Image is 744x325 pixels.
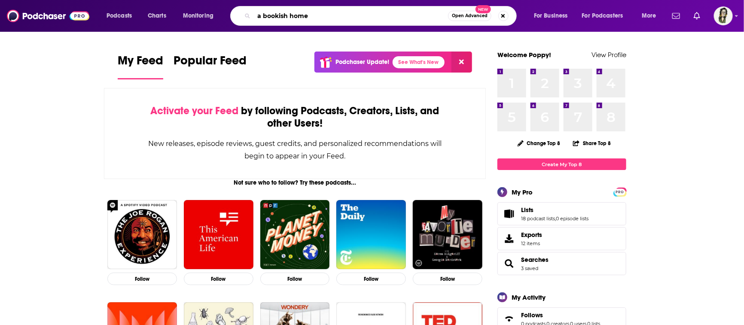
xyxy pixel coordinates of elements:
[690,9,704,23] a: Show notifications dropdown
[534,10,568,22] span: For Business
[148,10,166,22] span: Charts
[184,273,253,285] button: Follow
[452,14,488,18] span: Open Advanced
[592,51,626,59] a: View Profile
[260,273,330,285] button: Follow
[184,200,253,270] img: This American Life
[528,9,579,23] button: open menu
[497,252,626,275] span: Searches
[336,273,406,285] button: Follow
[448,11,491,21] button: Open AdvancedNew
[714,6,733,25] span: Logged in as poppyhat
[500,233,518,245] span: Exports
[107,10,132,22] span: Podcasts
[497,227,626,250] a: Exports
[101,9,143,23] button: open menu
[183,10,213,22] span: Monitoring
[500,313,518,325] a: Follows
[118,53,163,79] a: My Feed
[150,104,238,117] span: Activate your Feed
[521,231,542,239] span: Exports
[573,135,611,152] button: Share Top 8
[107,200,177,270] img: The Joe Rogan Experience
[642,10,656,22] span: More
[556,216,588,222] a: 0 episode lists
[500,208,518,220] a: Lists
[582,10,623,22] span: For Podcasters
[335,58,389,66] p: Podchaser Update!
[336,200,406,270] img: The Daily
[118,53,163,73] span: My Feed
[521,311,543,319] span: Follows
[555,216,556,222] span: ,
[512,188,533,196] div: My Pro
[393,56,445,68] a: See What's New
[636,9,667,23] button: open menu
[174,53,247,79] a: Popular Feed
[714,6,733,25] img: User Profile
[497,158,626,170] a: Create My Top 8
[512,293,546,301] div: My Activity
[576,9,636,23] button: open menu
[615,188,625,195] a: PRO
[413,200,482,270] img: My Favorite Murder with Karen Kilgariff and Georgia Hardstark
[521,240,542,246] span: 12 items
[500,258,518,270] a: Searches
[521,311,600,319] a: Follows
[497,51,551,59] a: Welcome Poppy!
[238,6,525,26] div: Search podcasts, credits, & more...
[260,200,330,270] img: Planet Money
[174,53,247,73] span: Popular Feed
[104,179,486,186] div: Not sure who to follow? Try these podcasts...
[142,9,171,23] a: Charts
[521,216,555,222] a: 18 podcast lists
[147,105,442,130] div: by following Podcasts, Creators, Lists, and other Users!
[497,202,626,225] span: Lists
[512,138,566,149] button: Change Top 8
[413,273,482,285] button: Follow
[521,256,549,264] a: Searches
[107,273,177,285] button: Follow
[254,9,448,23] input: Search podcasts, credits, & more...
[476,5,491,13] span: New
[521,265,538,271] a: 3 saved
[147,137,442,162] div: New releases, episode reviews, guest credits, and personalized recommendations will begin to appe...
[177,9,225,23] button: open menu
[669,9,683,23] a: Show notifications dropdown
[7,8,89,24] img: Podchaser - Follow, Share and Rate Podcasts
[521,206,534,214] span: Lists
[521,206,588,214] a: Lists
[714,6,733,25] button: Show profile menu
